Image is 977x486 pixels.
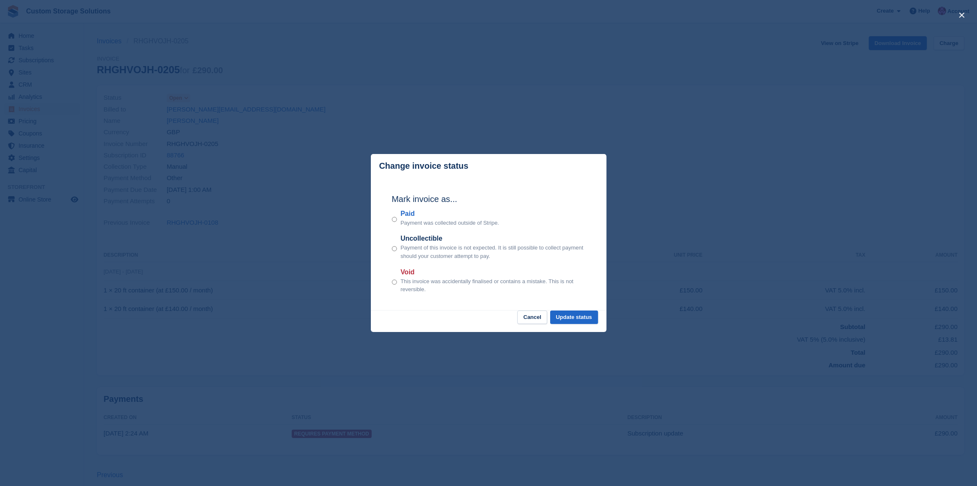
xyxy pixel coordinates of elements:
h2: Mark invoice as... [392,193,586,205]
label: Paid [400,209,499,219]
p: Payment was collected outside of Stripe. [400,219,499,227]
button: Cancel [517,311,547,324]
button: close [955,8,969,22]
button: Update status [550,311,598,324]
label: Uncollectible [400,234,585,244]
p: Payment of this invoice is not expected. It is still possible to collect payment should your cust... [400,244,585,260]
label: Void [400,267,585,277]
p: This invoice was accidentally finalised or contains a mistake. This is not reversible. [400,277,585,294]
p: Change invoice status [379,161,469,171]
